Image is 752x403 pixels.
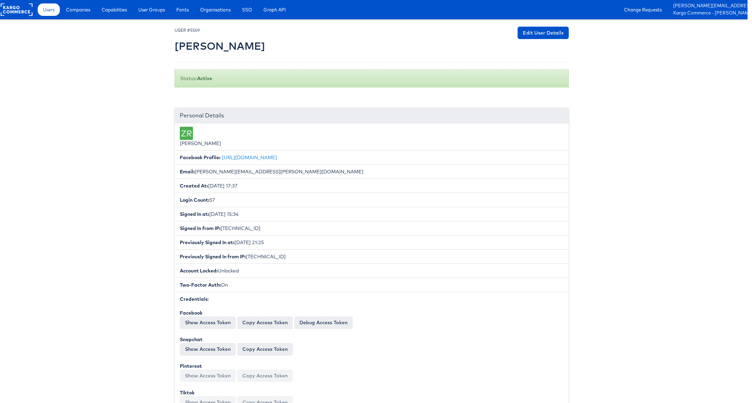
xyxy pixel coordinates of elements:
[180,336,203,343] b: Snapchat
[171,3,194,16] a: Fonts
[180,225,221,231] b: Signed In from IP:
[180,183,208,189] b: Created At:
[175,108,569,123] div: Personal Details
[102,6,127,13] span: Capabilities
[180,363,202,369] b: Pinterest
[180,239,234,246] b: Previously Signed In at:
[180,253,246,260] b: Previously Signed In from IP:
[175,69,569,87] div: Status:
[175,278,569,292] li: On
[673,2,742,10] a: [PERSON_NAME][EMAIL_ADDRESS][PERSON_NAME][DOMAIN_NAME]
[175,179,569,193] li: [DATE] 17:37
[96,3,132,16] a: Capabilities
[38,3,60,16] a: Users
[237,343,293,355] button: Copy Access Token
[180,316,236,329] button: Show Access Token
[61,3,95,16] a: Companies
[175,235,569,250] li: [DATE] 21:25
[175,193,569,207] li: 57
[133,3,170,16] a: User Groups
[180,310,203,316] b: Facebook
[175,263,569,278] li: Unlocked
[180,127,193,140] div: ZR
[263,6,286,13] span: Graph API
[43,6,55,13] span: Users
[237,316,293,329] button: Copy Access Token
[237,370,293,382] button: Copy Access Token
[180,390,195,396] b: Tiktok
[180,296,208,302] b: Credentials
[180,197,210,203] b: Login Count:
[175,28,200,33] small: USER #5569
[294,316,353,329] a: Debug Access Token
[237,3,257,16] a: SSO
[175,164,569,179] li: [PERSON_NAME][EMAIL_ADDRESS][PERSON_NAME][DOMAIN_NAME]
[175,221,569,236] li: [TECHNICAL_ID]
[180,370,236,382] button: Show Access Token
[175,207,569,221] li: [DATE] 15:34
[175,40,265,52] h2: [PERSON_NAME]
[180,268,218,274] b: Account Locked:
[176,6,189,13] span: Fonts
[673,10,742,17] a: Kargo Commerce - [PERSON_NAME]
[200,6,231,13] span: Organisations
[258,3,291,16] a: Graph API
[175,249,569,264] li: [TECHNICAL_ID]
[180,343,236,355] button: Show Access Token
[222,154,277,161] a: [URL][DOMAIN_NAME]
[242,6,252,13] span: SSO
[518,27,569,39] a: Edit User Details
[180,282,221,288] b: Two-Factor Auth:
[619,3,667,16] a: Change Requests
[175,123,569,151] li: [PERSON_NAME]
[180,154,221,161] b: Facebook Profile:
[197,75,212,81] b: Active
[195,3,236,16] a: Organisations
[66,6,90,13] span: Companies
[180,169,195,175] b: Email:
[180,211,209,217] b: Signed In at:
[138,6,165,13] span: User Groups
